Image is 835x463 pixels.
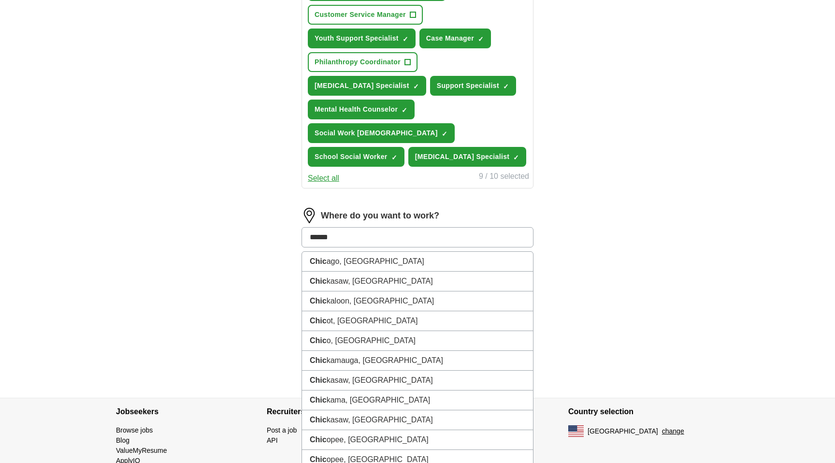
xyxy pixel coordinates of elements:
[426,33,474,43] span: Case Manager
[308,123,455,143] button: Social Work [DEMOGRAPHIC_DATA]✓
[503,83,509,90] span: ✓
[437,81,499,91] span: Support Specialist
[315,81,409,91] span: [MEDICAL_DATA] Specialist
[513,154,519,161] span: ✓
[308,29,416,48] button: Youth Support Specialist✓
[116,426,153,434] a: Browse jobs
[302,351,533,371] li: kamauga, [GEOGRAPHIC_DATA]
[408,147,527,167] button: [MEDICAL_DATA] Specialist✓
[430,76,516,96] button: Support Specialist✓
[302,391,533,410] li: kama, [GEOGRAPHIC_DATA]
[442,130,447,138] span: ✓
[302,252,533,272] li: ago, [GEOGRAPHIC_DATA]
[310,277,327,285] strong: Chic
[478,35,484,43] span: ✓
[391,154,397,161] span: ✓
[302,208,317,223] img: location.png
[302,430,533,450] li: opee, [GEOGRAPHIC_DATA]
[310,435,327,444] strong: Chic
[479,171,529,184] div: 9 / 10 selected
[310,356,327,364] strong: Chic
[315,10,406,20] span: Customer Service Manager
[310,376,327,384] strong: Chic
[315,152,388,162] span: School Social Worker
[419,29,491,48] button: Case Manager✓
[310,257,327,265] strong: Chic
[302,311,533,331] li: ot, [GEOGRAPHIC_DATA]
[267,436,278,444] a: API
[116,447,167,454] a: ValueMyResume
[568,398,719,425] h4: Country selection
[315,128,438,138] span: Social Work [DEMOGRAPHIC_DATA]
[310,317,327,325] strong: Chic
[402,106,407,114] span: ✓
[267,426,297,434] a: Post a job
[310,297,327,305] strong: Chic
[302,272,533,291] li: kasaw, [GEOGRAPHIC_DATA]
[321,209,439,222] label: Where do you want to work?
[413,83,419,90] span: ✓
[310,396,327,404] strong: Chic
[415,152,510,162] span: [MEDICAL_DATA] Specialist
[315,104,398,115] span: Mental Health Counselor
[308,5,423,25] button: Customer Service Manager
[315,33,399,43] span: Youth Support Specialist
[308,100,415,119] button: Mental Health Counselor✓
[315,57,401,67] span: Philanthropy Coordinator
[116,436,130,444] a: Blog
[310,336,327,345] strong: Chic
[403,35,408,43] span: ✓
[310,416,327,424] strong: Chic
[308,52,417,72] button: Philanthropy Coordinator
[588,426,658,436] span: [GEOGRAPHIC_DATA]
[308,147,404,167] button: School Social Worker✓
[308,173,339,184] button: Select all
[308,76,426,96] button: [MEDICAL_DATA] Specialist✓
[302,410,533,430] li: kasaw, [GEOGRAPHIC_DATA]
[302,331,533,351] li: o, [GEOGRAPHIC_DATA]
[302,371,533,391] li: kasaw, [GEOGRAPHIC_DATA]
[568,425,584,437] img: US flag
[302,291,533,311] li: kaloon, [GEOGRAPHIC_DATA]
[662,426,684,436] button: change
